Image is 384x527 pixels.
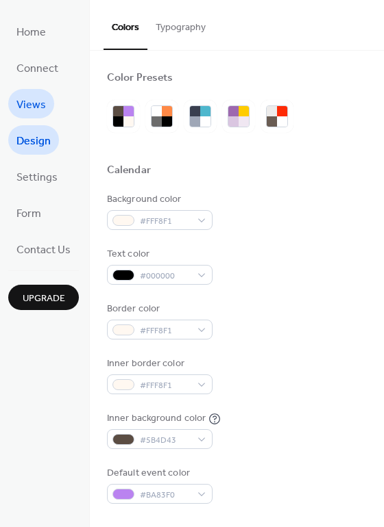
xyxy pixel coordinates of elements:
[16,22,46,43] span: Home
[107,247,210,261] div: Text color
[8,89,54,118] a: Views
[140,488,191,502] span: #BA83F0
[140,214,191,229] span: #FFF8F1
[8,234,79,263] a: Contact Us
[8,285,79,310] button: Upgrade
[16,240,71,261] span: Contact Us
[140,269,191,283] span: #000000
[8,198,49,227] a: Form
[16,94,46,116] span: Views
[8,53,67,82] a: Connect
[140,378,191,393] span: #FFF8F1
[107,357,210,371] div: Inner border color
[107,192,210,207] div: Background color
[23,292,65,306] span: Upgrade
[16,58,58,79] span: Connect
[107,302,210,316] div: Border color
[16,203,41,224] span: Form
[140,433,191,448] span: #5B4D43
[107,71,173,86] div: Color Presets
[16,167,58,188] span: Settings
[107,164,151,178] div: Calendar
[8,125,59,155] a: Design
[107,411,206,426] div: Inner background color
[8,16,54,46] a: Home
[8,162,66,191] a: Settings
[140,324,191,338] span: #FFF8F1
[107,466,210,480] div: Default event color
[16,131,51,152] span: Design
